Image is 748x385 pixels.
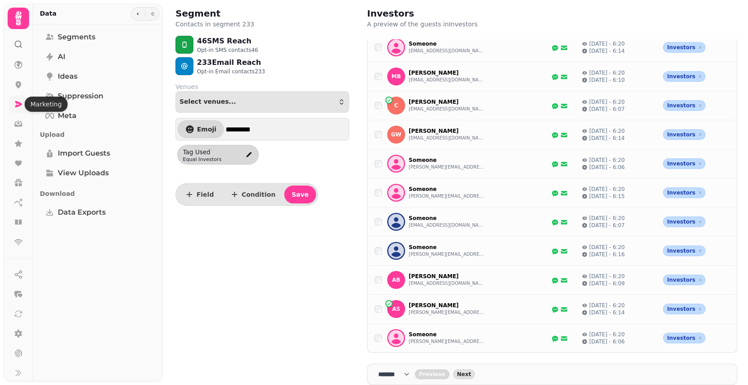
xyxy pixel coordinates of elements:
p: Upload [40,127,156,143]
span: Save [291,191,308,198]
p: [DATE] - 6:20 [589,186,625,193]
p: Someone [409,40,485,47]
span: Ideas [58,71,77,82]
div: Investors [663,275,705,285]
button: [PERSON_NAME][EMAIL_ADDRESS][DOMAIN_NAME] [409,338,485,345]
span: Select venues... [180,98,236,106]
p: [DATE] - 6:20 [589,127,625,135]
p: Someone [409,215,485,222]
nav: Tabs [33,25,163,381]
p: Someone [409,157,485,164]
p: Download [40,186,156,202]
p: Someone [409,331,485,338]
p: [PERSON_NAME] [409,302,485,309]
a: AI [40,48,156,66]
span: Equal Investors [183,157,237,162]
span: Condition [242,191,276,198]
p: [PERSON_NAME] [409,98,485,106]
p: [DATE] - 6:16 [589,251,625,258]
button: [EMAIL_ADDRESS][DOMAIN_NAME] [409,47,485,55]
span: Field [197,191,214,198]
span: AS [392,306,400,312]
label: Venues [175,82,349,91]
a: Import Guests [40,144,156,162]
h2: Investors [367,7,539,20]
p: [DATE] - 6:10 [589,76,625,84]
span: Suppression [58,91,103,102]
button: [PERSON_NAME][EMAIL_ADDRESS][DOMAIN_NAME] [409,164,485,171]
p: [DATE] - 6:14 [589,135,625,142]
div: Investors [663,71,705,82]
p: [DATE] - 6:20 [589,215,625,222]
p: 46 SMS Reach [197,36,258,47]
span: AB [392,277,400,283]
nav: Pagination [367,364,737,385]
div: Investors [663,158,705,169]
p: Contacts in segment 233 [175,20,254,29]
p: [DATE] - 6:20 [589,69,625,76]
div: Investors [663,100,705,111]
div: Investors [663,245,705,256]
button: back [415,369,449,379]
p: [PERSON_NAME] [409,127,485,135]
button: Select venues... [175,91,349,113]
span: MB [391,73,401,80]
span: View Uploads [58,168,109,178]
button: [PERSON_NAME][EMAIL_ADDRESS][DOMAIN_NAME] [409,193,485,200]
p: [DATE] - 6:20 [589,302,625,309]
span: Segments [58,32,95,42]
span: Meta [58,110,77,121]
button: edit [241,148,256,162]
div: Investors [663,42,705,53]
div: Investors [663,187,705,198]
a: View Uploads [40,164,156,182]
p: [DATE] - 6:14 [589,309,625,316]
p: [DATE] - 6:14 [589,47,625,55]
a: Data Exports [40,203,156,221]
button: Field [178,186,221,203]
p: [DATE] - 6:20 [589,331,625,338]
span: Previous [419,372,445,377]
span: Next [457,372,471,377]
button: Emoji [178,120,224,138]
button: next [453,369,475,379]
div: Investors [663,129,705,140]
button: Condition [223,186,283,203]
div: Investors [663,304,705,314]
button: [EMAIL_ADDRESS][DOMAIN_NAME] [409,222,485,229]
a: Meta [40,107,156,125]
span: C [394,102,398,109]
h2: Segment [175,7,254,20]
p: [PERSON_NAME] [409,69,485,76]
div: Investors [663,216,705,227]
p: [DATE] - 6:20 [589,40,625,47]
p: [DATE] - 6:07 [589,222,625,229]
div: Investors [663,333,705,343]
button: [EMAIL_ADDRESS][DOMAIN_NAME] [409,135,485,142]
span: Import Guests [58,148,110,159]
span: AI [58,51,65,62]
p: [DATE] - 6:06 [589,338,625,345]
button: [PERSON_NAME][EMAIL_ADDRESS][DOMAIN_NAME] [409,251,485,258]
a: Ideas [40,68,156,85]
button: Save [284,186,316,203]
p: Someone [409,186,485,193]
p: 233 Email Reach [197,57,265,68]
button: [EMAIL_ADDRESS][DOMAIN_NAME] [409,106,485,113]
p: Opt-in SMS contacts 46 [197,47,258,54]
p: Someone [409,244,485,251]
p: [PERSON_NAME] [409,273,485,280]
span: GW [391,131,401,138]
p: [DATE] - 6:06 [589,164,625,171]
h2: Data [40,9,56,18]
button: [PERSON_NAME][EMAIL_ADDRESS][PERSON_NAME][DOMAIN_NAME] [409,309,485,316]
span: Tag used [183,148,237,157]
p: [DATE] - 6:09 [589,280,625,287]
span: Data Exports [58,207,106,218]
span: Emoji [197,126,216,132]
p: Opt-in Email contacts 233 [197,68,265,75]
p: [DATE] - 6:07 [589,106,625,113]
p: [DATE] - 6:20 [589,244,625,251]
p: [DATE] - 6:20 [589,98,625,106]
p: [DATE] - 6:15 [589,193,625,200]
